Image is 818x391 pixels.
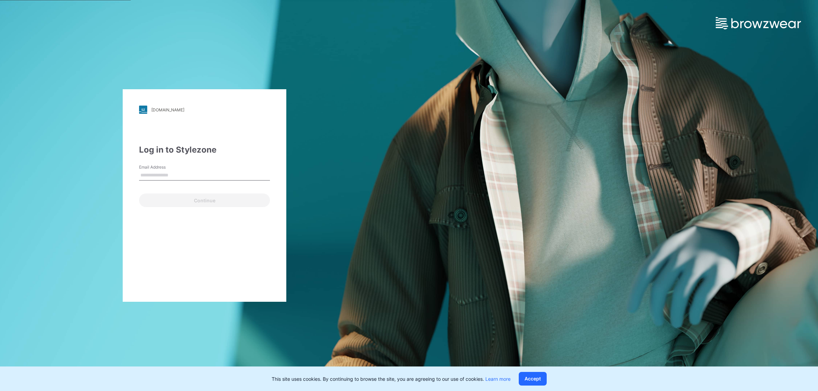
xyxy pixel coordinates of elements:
[716,17,801,29] img: browzwear-logo.e42bd6dac1945053ebaf764b6aa21510.svg
[485,376,511,382] a: Learn more
[519,372,547,386] button: Accept
[272,375,511,382] p: This site uses cookies. By continuing to browse the site, you are agreeing to our use of cookies.
[139,144,270,156] div: Log in to Stylezone
[151,107,184,112] div: [DOMAIN_NAME]
[139,106,270,114] a: [DOMAIN_NAME]
[139,106,147,114] img: stylezone-logo.562084cfcfab977791bfbf7441f1a819.svg
[139,164,187,170] label: Email Address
